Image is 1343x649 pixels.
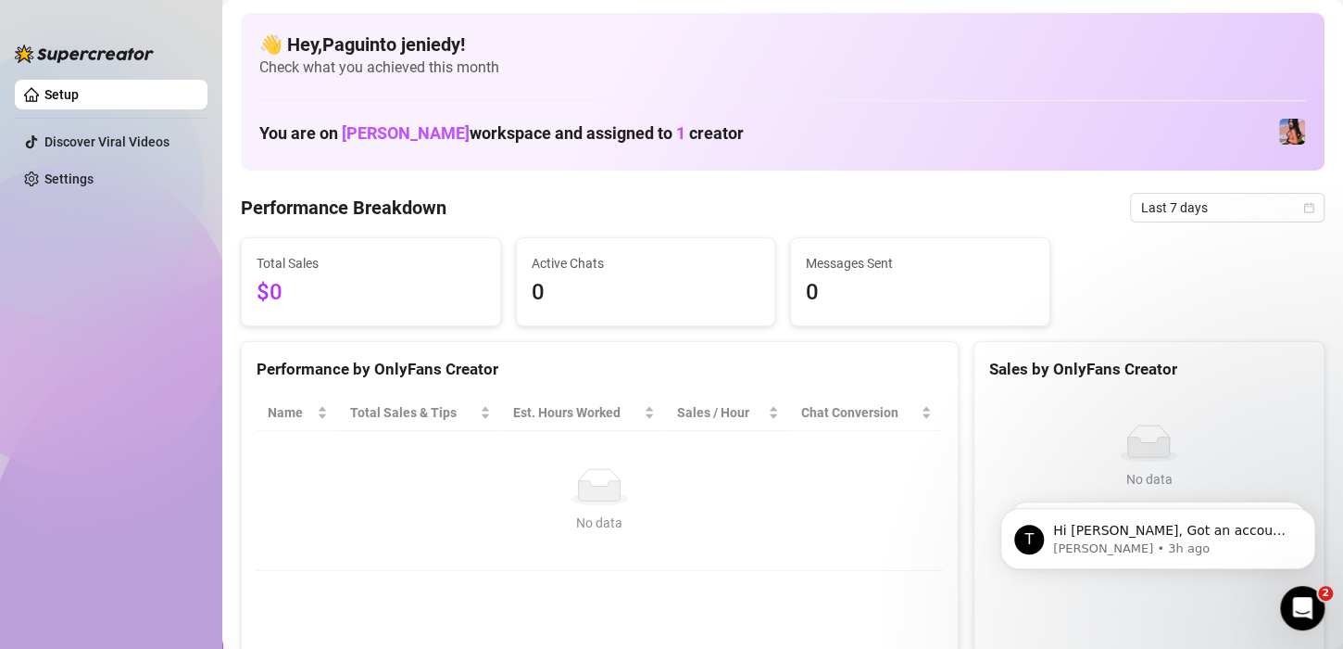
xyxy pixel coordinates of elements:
[1141,194,1313,222] span: Last 7 days
[350,402,476,423] span: Total Sales & Tips
[257,275,485,311] span: $0
[268,402,313,423] span: Name
[44,87,79,102] a: Setup
[342,123,470,143] span: [PERSON_NAME]
[275,513,924,533] div: No data
[257,395,339,431] th: Name
[1280,586,1324,630] iframe: Intercom live chat
[666,395,790,431] th: Sales / Hour
[44,134,169,149] a: Discover Viral Videos
[806,253,1035,274] span: Messages Sent
[801,402,917,423] span: Chat Conversion
[241,195,446,221] h4: Performance Breakdown
[989,357,1309,382] div: Sales by OnlyFans Creator
[806,275,1035,311] span: 0
[259,123,744,144] h1: You are on workspace and assigned to creator
[532,253,760,274] span: Active Chats
[532,275,760,311] span: 0
[257,357,943,382] div: Performance by OnlyFans Creator
[259,57,1306,78] span: Check what you achieved this month
[339,395,502,431] th: Total Sales & Tips
[1303,202,1314,213] span: calendar
[257,253,485,274] span: Total Sales
[790,395,943,431] th: Chat Conversion
[15,45,154,63] img: logo-BBDzfeDw.svg
[513,402,640,423] div: Est. Hours Worked
[1279,119,1305,145] img: TS (@averylustx)
[1318,586,1333,601] span: 2
[973,469,1343,599] iframe: Intercom notifications message
[44,172,94,186] a: Settings
[677,402,764,423] span: Sales / Hour
[676,123,685,143] span: 1
[259,32,1306,57] h4: 👋 Hey, Paguinto jeniedy !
